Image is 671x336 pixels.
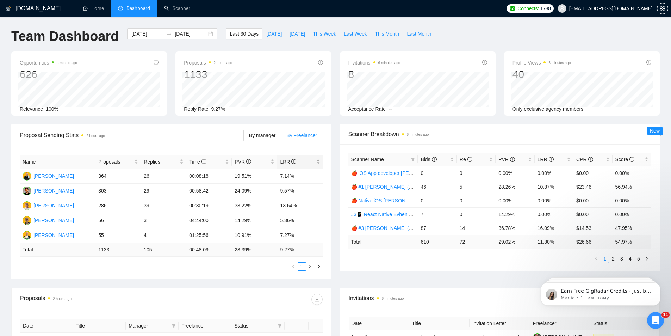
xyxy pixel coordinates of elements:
td: 11.80 % [535,235,573,249]
a: EP[PERSON_NAME] [23,188,74,193]
th: Manager [126,319,179,333]
span: New [650,128,660,134]
time: a minute ago [57,61,77,65]
a: 1 [298,263,306,270]
td: Total [348,235,418,249]
button: Last Week [340,28,371,39]
button: right [643,255,651,263]
span: filter [278,324,282,328]
button: left [289,262,298,271]
span: Score [615,157,634,162]
td: $14.53 [573,221,612,235]
button: This Week [309,28,340,39]
td: 1133 [95,243,141,257]
a: 2 [306,263,314,270]
span: 1788 [540,5,551,12]
th: Replies [141,155,186,169]
span: This Month [375,30,399,38]
span: right [317,264,321,269]
td: Total [20,243,95,257]
span: left [594,257,598,261]
td: $0.00 [573,166,612,180]
td: 0.00% [613,194,651,207]
td: 46 [418,180,456,194]
span: Last Month [407,30,431,38]
td: 29.02 % [496,235,534,249]
td: 55 [95,228,141,243]
td: 56.94% [613,180,651,194]
li: Next Page [643,255,651,263]
td: 01:25:56 [186,228,232,243]
a: setting [657,6,668,11]
span: Bids [421,157,436,162]
iframe: Intercom live chat [647,312,664,329]
a: 🍎 #3 [PERSON_NAME] (Tam) [351,225,420,231]
span: info-circle [432,157,437,162]
span: left [291,264,296,269]
td: 610 [418,235,456,249]
td: 56 [95,213,141,228]
img: AV [23,216,31,225]
td: 87 [418,221,456,235]
span: Time [189,159,206,165]
span: Acceptance Rate [348,106,386,112]
td: 14.29% [232,213,277,228]
td: 3 [141,213,186,228]
span: info-circle [246,159,251,164]
span: PVR [498,157,515,162]
td: 39 [141,198,186,213]
button: [DATE] [262,28,286,39]
time: 6 minutes ago [548,61,571,65]
a: 5 [635,255,642,263]
span: LRR [538,157,554,162]
th: Name [20,155,95,169]
td: 33.22% [232,198,277,213]
time: 6 minutes ago [407,133,429,136]
span: filter [409,154,416,165]
button: Last 30 Days [226,28,262,39]
td: $0.00 [573,194,612,207]
td: 0 [418,194,456,207]
div: 1133 [184,68,232,81]
span: filter [170,320,177,331]
button: setting [657,3,668,14]
td: 00:48:09 [186,243,232,257]
span: Proposals [98,158,133,166]
a: 4 [626,255,634,263]
a: 2 [609,255,617,263]
span: LRR [280,159,296,165]
span: Re [460,157,472,162]
td: 9.57% [277,184,323,198]
span: Profile Views [512,59,571,67]
li: 5 [634,255,643,263]
span: to [166,31,172,37]
li: Previous Page [592,255,601,263]
li: Next Page [315,262,323,271]
td: 72 [457,235,496,249]
span: 100% [46,106,58,112]
span: 9.27% [211,106,225,112]
span: [DATE] [290,30,305,38]
a: 🍎 iOS App developer [PERSON_NAME] (Tam) 07/03 Profile Changed [351,170,506,176]
span: swap-right [166,31,172,37]
span: info-circle [318,60,323,65]
td: 14 [457,221,496,235]
div: [PERSON_NAME] [33,231,74,239]
span: filter [276,320,283,331]
span: PVR [235,159,251,165]
img: upwork-logo.png [510,6,515,11]
td: 36.78% [496,221,534,235]
td: 19.51% [232,169,277,184]
span: 11 [661,312,670,318]
td: 13.64% [277,198,323,213]
td: 5 [457,180,496,194]
button: download [311,294,323,305]
iframe: Intercom notifications повідомлення [530,268,671,317]
td: 7.27% [277,228,323,243]
td: 0.00% [535,166,573,180]
td: 7 [418,207,456,221]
